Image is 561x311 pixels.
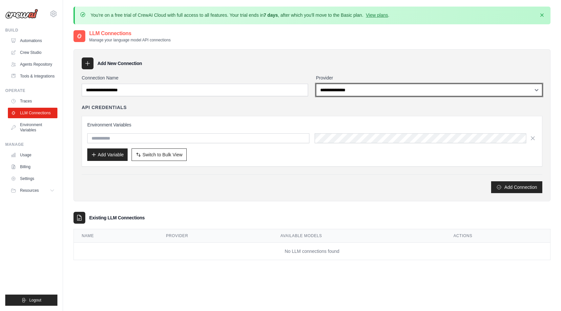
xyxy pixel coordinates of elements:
[8,47,57,58] a: Crew Studio
[5,295,57,306] button: Logout
[74,229,158,243] th: Name
[89,214,145,221] h3: Existing LLM Connections
[158,229,273,243] th: Provider
[74,243,550,260] td: No LLM connections found
[87,122,537,128] h3: Environment Variables
[8,59,57,70] a: Agents Repository
[8,185,57,196] button: Resources
[91,12,389,18] p: You're on a free trial of CrewAI Cloud with full access to all features. Your trial ends in , aft...
[5,88,57,93] div: Operate
[491,181,542,193] button: Add Connection
[8,35,57,46] a: Automations
[132,148,187,161] button: Switch to Bulk View
[20,188,39,193] span: Resources
[5,9,38,19] img: Logo
[5,28,57,33] div: Build
[97,60,142,67] h3: Add New Connection
[8,173,57,184] a: Settings
[5,142,57,147] div: Manage
[8,96,57,106] a: Traces
[89,37,171,43] p: Manage your language model API connections
[8,162,57,172] a: Billing
[273,229,446,243] th: Available Models
[8,108,57,118] a: LLM Connections
[29,298,41,303] span: Logout
[87,148,128,161] button: Add Variable
[446,229,550,243] th: Actions
[82,75,308,81] label: Connection Name
[366,12,388,18] a: View plans
[8,71,57,81] a: Tools & Integrations
[8,150,57,160] a: Usage
[82,104,127,111] h4: API Credentials
[142,151,182,158] span: Switch to Bulk View
[8,120,57,135] a: Environment Variables
[263,12,278,18] strong: 7 days
[89,30,171,37] h2: LLM Connections
[316,75,542,81] label: Provider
